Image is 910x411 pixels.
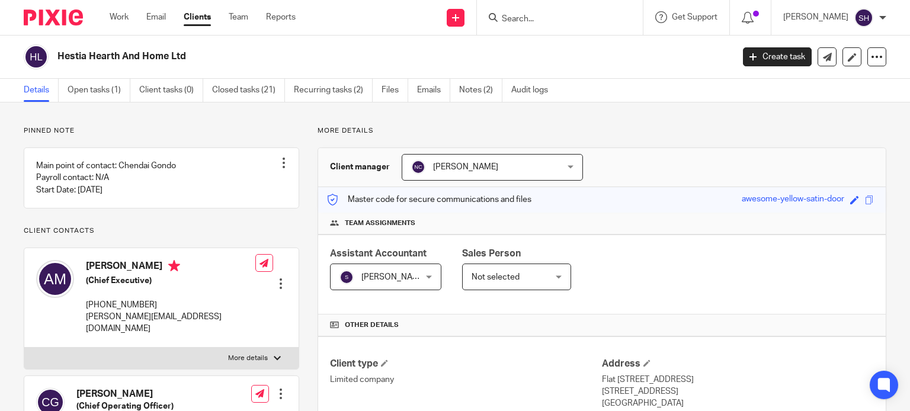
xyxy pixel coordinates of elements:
a: Clients [184,11,211,23]
img: svg%3E [411,160,425,174]
h4: [PERSON_NAME] [86,260,255,275]
p: [STREET_ADDRESS] [602,386,874,397]
input: Search [501,14,607,25]
p: Pinned note [24,126,299,136]
img: Pixie [24,9,83,25]
img: svg%3E [36,260,74,298]
a: Client tasks (0) [139,79,203,102]
span: [PERSON_NAME] [433,163,498,171]
h2: Hestia Hearth And Home Ltd [57,50,592,63]
p: Limited company [330,374,602,386]
a: Create task [743,47,812,66]
img: svg%3E [24,44,49,69]
h3: Client manager [330,161,390,173]
h4: Client type [330,358,602,370]
span: Get Support [672,13,717,21]
a: Audit logs [511,79,557,102]
a: Closed tasks (21) [212,79,285,102]
p: [PHONE_NUMBER] [86,299,255,311]
span: Not selected [472,273,520,281]
a: Notes (2) [459,79,502,102]
a: Reports [266,11,296,23]
p: More details [228,354,268,363]
div: awesome-yellow-satin-door [742,193,844,207]
i: Primary [168,260,180,272]
span: Other details [345,320,399,330]
h4: Address [602,358,874,370]
img: svg%3E [854,8,873,27]
a: Team [229,11,248,23]
p: Flat [STREET_ADDRESS] [602,374,874,386]
a: Details [24,79,59,102]
p: [GEOGRAPHIC_DATA] [602,397,874,409]
p: Master code for secure communications and files [327,194,531,205]
a: Recurring tasks (2) [294,79,373,102]
a: Files [382,79,408,102]
p: [PERSON_NAME][EMAIL_ADDRESS][DOMAIN_NAME] [86,311,255,335]
p: [PERSON_NAME] [783,11,848,23]
h5: (Chief Executive) [86,275,255,287]
span: Team assignments [345,219,415,228]
a: Work [110,11,129,23]
img: svg%3E [339,270,354,284]
p: More details [318,126,886,136]
p: Client contacts [24,226,299,236]
span: Sales Person [462,249,521,258]
a: Open tasks (1) [68,79,130,102]
span: Assistant Accountant [330,249,427,258]
a: Emails [417,79,450,102]
a: Email [146,11,166,23]
h4: [PERSON_NAME] [76,388,212,400]
span: [PERSON_NAME] K V [361,273,441,281]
